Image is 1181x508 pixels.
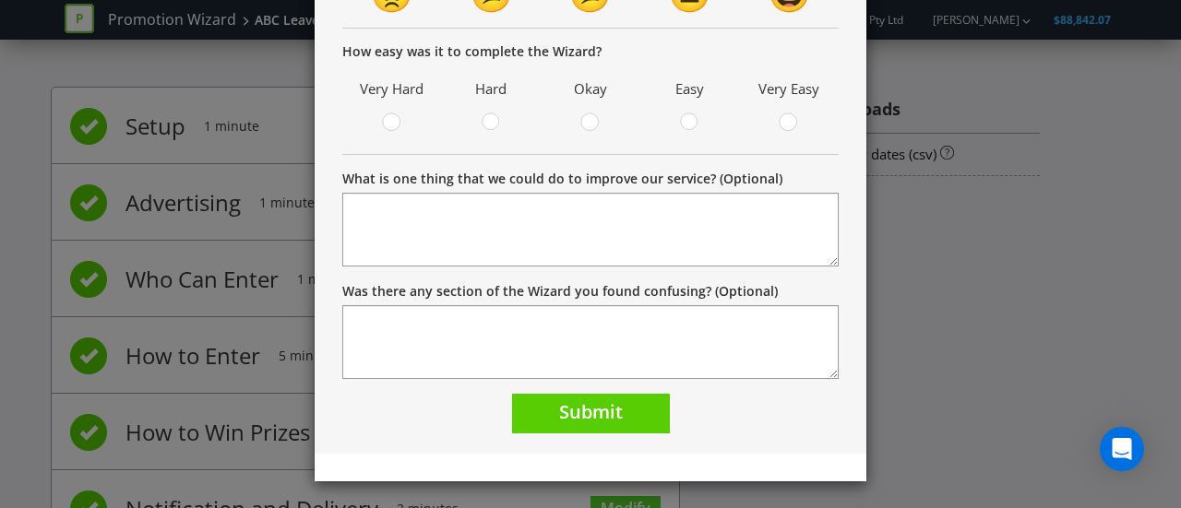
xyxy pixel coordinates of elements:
[650,75,731,103] span: Easy
[342,42,839,61] p: How easy was it to complete the Wizard?
[342,282,778,301] label: Was there any section of the Wizard you found confusing? (Optional)
[748,75,829,103] span: Very Easy
[451,75,532,103] span: Hard
[559,399,623,424] span: Submit
[352,75,433,103] span: Very Hard
[1100,427,1144,471] div: Open Intercom Messenger
[342,170,782,188] label: What is one thing that we could do to improve our service? (Optional)
[550,75,631,103] span: Okay
[512,394,670,433] button: Submit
